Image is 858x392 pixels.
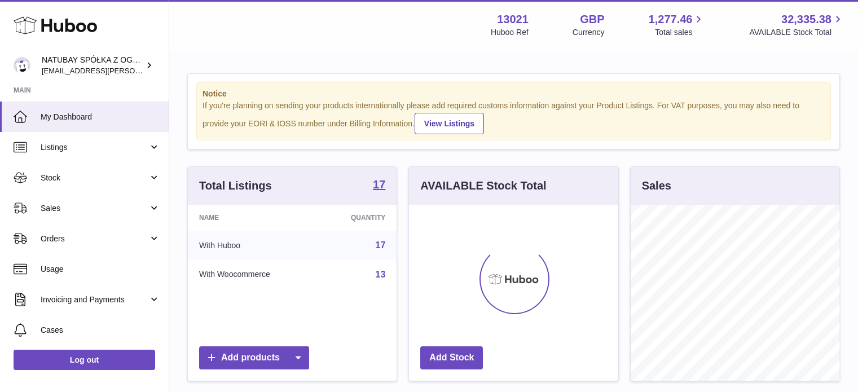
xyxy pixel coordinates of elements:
div: Huboo Ref [491,27,529,38]
a: 17 [373,179,385,192]
span: Stock [41,173,148,183]
td: With Huboo [188,231,318,260]
th: Name [188,205,318,231]
h3: Total Listings [199,178,272,193]
td: With Woocommerce [188,260,318,289]
th: Quantity [318,205,397,231]
span: Total sales [655,27,705,38]
span: Usage [41,264,160,275]
a: 13 [376,270,386,279]
a: View Listings [415,113,484,134]
img: kacper.antkowski@natubay.pl [14,57,30,74]
div: NATUBAY SPÓŁKA Z OGRANICZONĄ ODPOWIEDZIALNOŚCIĄ [42,55,143,76]
span: Sales [41,203,148,214]
span: AVAILABLE Stock Total [749,27,844,38]
span: Invoicing and Payments [41,294,148,305]
span: 32,335.38 [781,12,831,27]
span: My Dashboard [41,112,160,122]
a: Add products [199,346,309,369]
span: Cases [41,325,160,336]
h3: Sales [642,178,671,193]
strong: 17 [373,179,385,190]
span: [EMAIL_ADDRESS][PERSON_NAME][DOMAIN_NAME] [42,66,226,75]
a: Add Stock [420,346,483,369]
div: Currency [573,27,605,38]
span: 1,277.46 [649,12,693,27]
strong: 13021 [497,12,529,27]
a: Log out [14,350,155,370]
a: 17 [376,240,386,250]
a: 32,335.38 AVAILABLE Stock Total [749,12,844,38]
div: If you're planning on sending your products internationally please add required customs informati... [203,100,825,134]
a: 1,277.46 Total sales [649,12,706,38]
span: Listings [41,142,148,153]
span: Orders [41,234,148,244]
strong: GBP [580,12,604,27]
h3: AVAILABLE Stock Total [420,178,546,193]
strong: Notice [203,89,825,99]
